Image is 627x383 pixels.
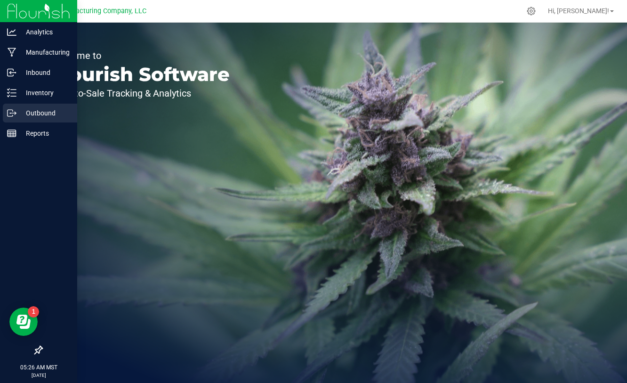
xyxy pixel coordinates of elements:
p: Seed-to-Sale Tracking & Analytics [51,89,230,98]
inline-svg: Reports [7,129,16,138]
p: Manufacturing [16,47,73,58]
p: Reports [16,128,73,139]
inline-svg: Outbound [7,108,16,118]
p: Analytics [16,26,73,38]
span: Hi, [PERSON_NAME]! [548,7,609,15]
span: BB Manufacturing Company, LLC [46,7,146,15]
p: Outbound [16,107,73,119]
inline-svg: Inventory [7,88,16,98]
p: Inventory [16,87,73,98]
inline-svg: Analytics [7,27,16,37]
p: Flourish Software [51,65,230,84]
div: Manage settings [525,7,537,16]
p: 05:26 AM MST [4,363,73,372]
p: Inbound [16,67,73,78]
p: [DATE] [4,372,73,379]
iframe: Resource center [9,308,38,336]
p: Welcome to [51,51,230,60]
iframe: Resource center unread badge [28,306,39,318]
inline-svg: Manufacturing [7,48,16,57]
inline-svg: Inbound [7,68,16,77]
